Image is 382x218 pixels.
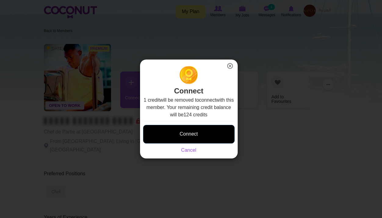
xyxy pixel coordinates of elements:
[184,112,207,117] b: 124 credits
[199,97,216,103] b: connect
[143,66,235,96] h2: Connect
[144,97,160,103] b: 1 credit
[181,147,196,153] a: Cancel
[143,96,235,154] div: will be removed to with this member. Your remaining credit balance will be
[226,62,234,70] button: Close
[143,125,235,144] button: Connect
